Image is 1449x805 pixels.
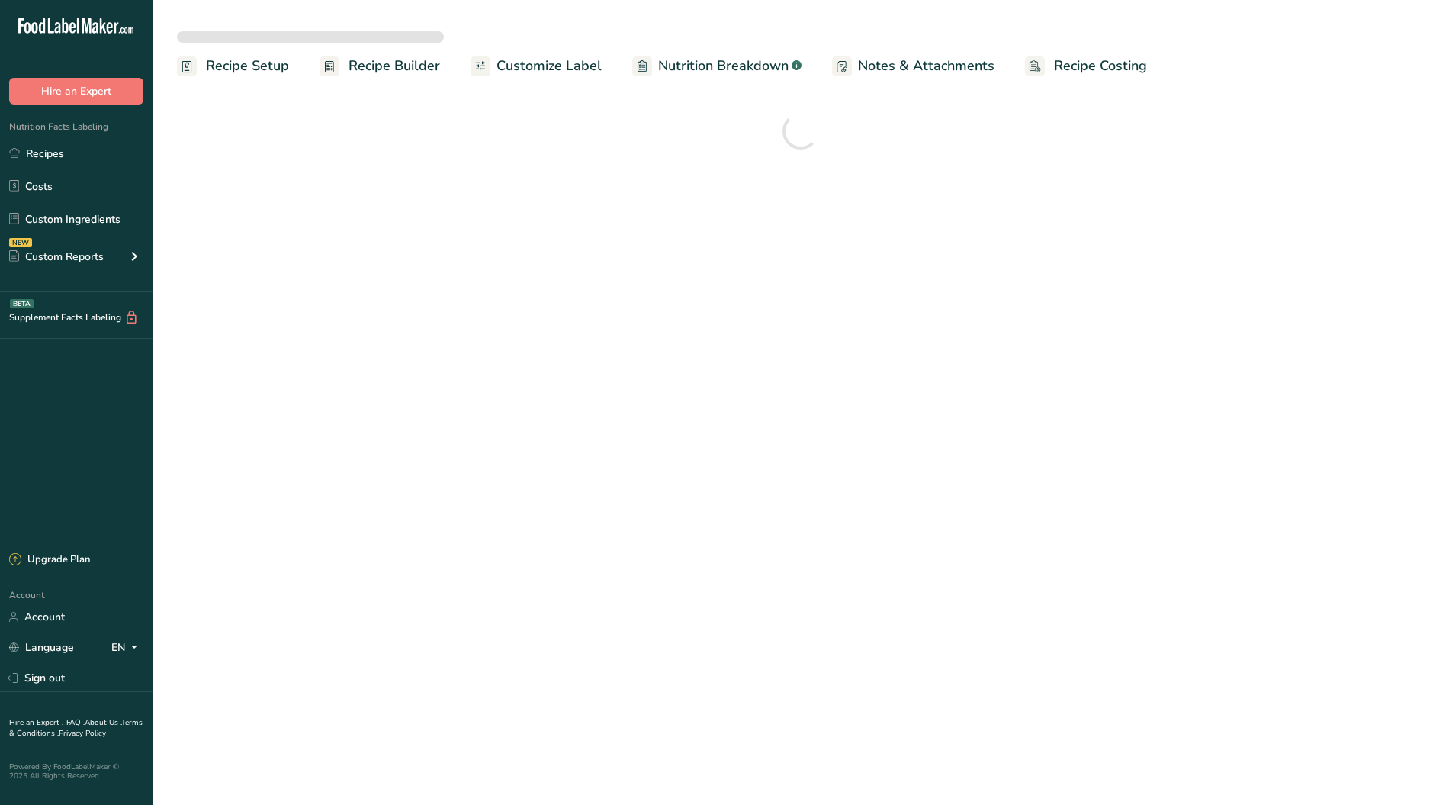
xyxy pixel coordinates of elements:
span: Notes & Attachments [858,56,994,76]
a: About Us . [85,717,121,728]
a: Notes & Attachments [832,49,994,83]
button: Hire an Expert [9,78,143,105]
span: Nutrition Breakdown [658,56,789,76]
div: Powered By FoodLabelMaker © 2025 All Rights Reserved [9,762,143,781]
a: Hire an Expert . [9,717,63,728]
span: Customize Label [496,56,602,76]
div: Custom Reports [9,249,104,265]
span: Recipe Costing [1054,56,1147,76]
div: Upgrade Plan [9,552,90,568]
a: FAQ . [66,717,85,728]
a: Privacy Policy [59,728,106,739]
a: Recipe Costing [1025,49,1147,83]
a: Recipe Builder [320,49,440,83]
div: EN [111,639,143,657]
a: Nutrition Breakdown [632,49,802,83]
a: Terms & Conditions . [9,717,143,739]
a: Customize Label [471,49,602,83]
a: Recipe Setup [177,49,289,83]
a: Language [9,634,74,661]
div: BETA [10,299,34,308]
span: Recipe Builder [349,56,440,76]
div: NEW [9,238,32,247]
span: Recipe Setup [206,56,289,76]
